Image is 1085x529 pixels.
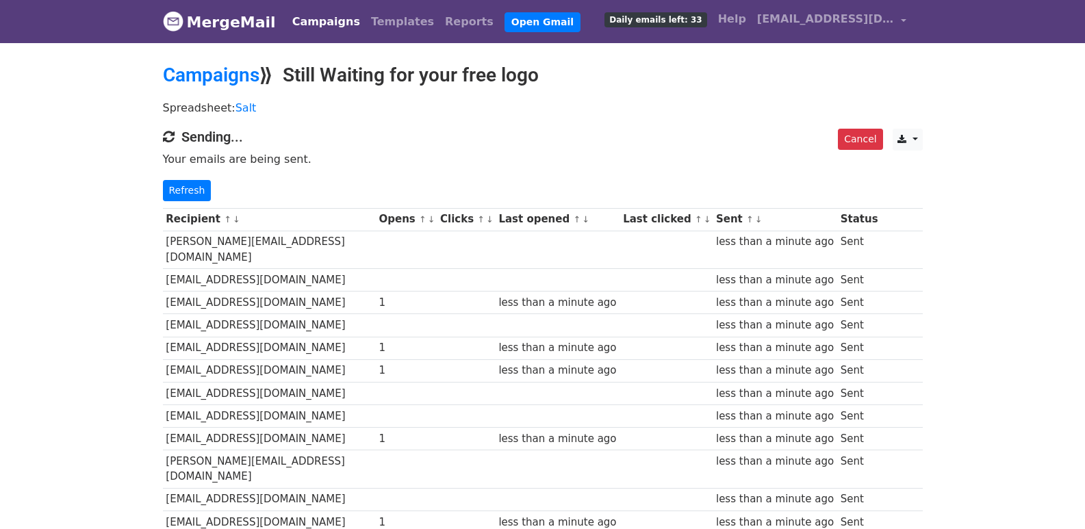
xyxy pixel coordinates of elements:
div: less than a minute ago [498,431,616,447]
th: Opens [376,208,437,231]
div: less than a minute ago [498,295,616,311]
td: Sent [837,450,881,489]
th: Clicks [437,208,495,231]
a: ↑ [224,214,231,224]
td: [EMAIL_ADDRESS][DOMAIN_NAME] [163,359,376,382]
td: Sent [837,337,881,359]
th: Status [837,208,881,231]
a: Salt [235,101,257,114]
img: MergeMail logo [163,11,183,31]
td: [PERSON_NAME][EMAIL_ADDRESS][DOMAIN_NAME] [163,231,376,269]
a: Daily emails left: 33 [599,5,712,33]
div: 1 [379,340,433,356]
p: Spreadsheet: [163,101,923,115]
a: MergeMail [163,8,276,36]
a: ↓ [704,214,711,224]
span: Daily emails left: 33 [604,12,706,27]
td: [PERSON_NAME][EMAIL_ADDRESS][DOMAIN_NAME] [163,450,376,489]
p: Your emails are being sent. [163,152,923,166]
div: less than a minute ago [498,363,616,378]
td: [EMAIL_ADDRESS][DOMAIN_NAME] [163,488,376,511]
a: Campaigns [287,8,366,36]
a: Campaigns [163,64,259,86]
div: less than a minute ago [716,318,834,333]
a: [EMAIL_ADDRESS][DOMAIN_NAME] [752,5,912,38]
td: Sent [837,382,881,404]
a: ↓ [755,214,763,224]
div: less than a minute ago [716,272,834,288]
div: 1 [379,363,433,378]
td: [EMAIL_ADDRESS][DOMAIN_NAME] [163,382,376,404]
a: Templates [366,8,439,36]
div: less than a minute ago [716,295,834,311]
td: Sent [837,359,881,382]
div: less than a minute ago [716,431,834,447]
td: Sent [837,488,881,511]
a: ↑ [477,214,485,224]
td: Sent [837,231,881,269]
a: ↓ [233,214,240,224]
a: ↓ [582,214,589,224]
td: [EMAIL_ADDRESS][DOMAIN_NAME] [163,269,376,292]
a: ↑ [746,214,754,224]
a: Reports [439,8,499,36]
td: Sent [837,314,881,337]
td: [EMAIL_ADDRESS][DOMAIN_NAME] [163,314,376,337]
div: less than a minute ago [716,363,834,378]
div: 1 [379,431,433,447]
a: ↓ [428,214,435,224]
div: less than a minute ago [716,234,834,250]
div: less than a minute ago [716,454,834,469]
a: Cancel [838,129,882,150]
a: ↑ [419,214,426,224]
h2: ⟫ Still Waiting for your free logo [163,64,923,87]
a: Refresh [163,180,212,201]
div: less than a minute ago [716,409,834,424]
div: 1 [379,295,433,311]
td: [EMAIL_ADDRESS][DOMAIN_NAME] [163,427,376,450]
th: Last clicked [620,208,713,231]
td: [EMAIL_ADDRESS][DOMAIN_NAME] [163,292,376,314]
td: Sent [837,404,881,427]
td: Sent [837,269,881,292]
h4: Sending... [163,129,923,145]
th: Last opened [496,208,620,231]
td: [EMAIL_ADDRESS][DOMAIN_NAME] [163,404,376,427]
span: [EMAIL_ADDRESS][DOMAIN_NAME] [757,11,894,27]
th: Recipient [163,208,376,231]
td: Sent [837,427,881,450]
th: Sent [713,208,837,231]
a: Help [713,5,752,33]
td: Sent [837,292,881,314]
td: [EMAIL_ADDRESS][DOMAIN_NAME] [163,337,376,359]
a: Open Gmail [505,12,580,32]
div: less than a minute ago [498,340,616,356]
div: less than a minute ago [716,340,834,356]
a: ↑ [573,214,580,224]
a: ↓ [486,214,494,224]
div: less than a minute ago [716,491,834,507]
a: ↑ [695,214,702,224]
div: less than a minute ago [716,386,834,402]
